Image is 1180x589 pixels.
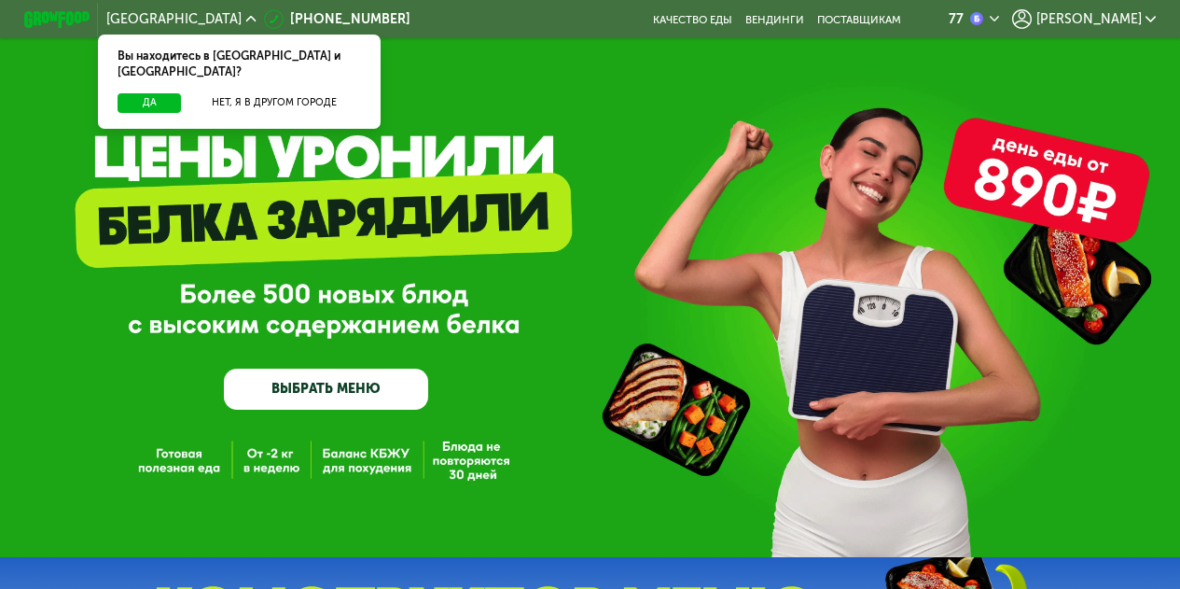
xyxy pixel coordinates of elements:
button: Нет, я в другом городе [187,93,360,113]
span: [PERSON_NAME] [1036,13,1142,26]
a: Вендинги [745,13,804,26]
button: Да [118,93,181,113]
a: Качество еды [653,13,732,26]
a: ВЫБРАТЬ МЕНЮ [224,369,428,410]
a: [PHONE_NUMBER] [264,9,410,29]
div: Вы находитесь в [GEOGRAPHIC_DATA] и [GEOGRAPHIC_DATA]? [98,35,380,93]
span: [GEOGRAPHIC_DATA] [106,13,242,26]
div: 77 [949,13,964,26]
div: поставщикам [817,13,901,26]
